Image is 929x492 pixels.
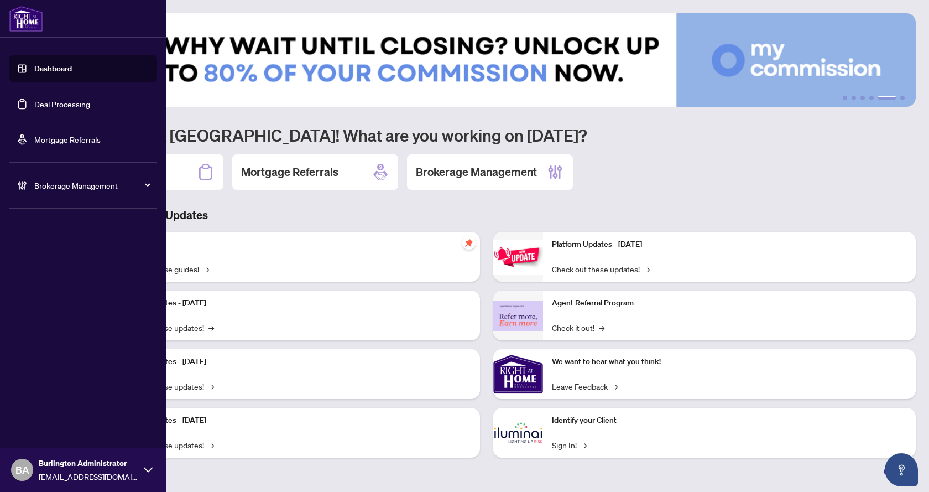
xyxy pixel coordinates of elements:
[34,99,90,109] a: Deal Processing
[644,263,650,275] span: →
[462,236,476,250] span: pushpin
[612,380,618,392] span: →
[116,356,471,368] p: Platform Updates - [DATE]
[39,457,138,469] span: Burlington Administrator
[58,13,916,107] img: Slide 4
[34,179,149,191] span: Brokerage Management
[416,164,537,180] h2: Brokerage Management
[552,356,907,368] p: We want to hear what you think!
[116,415,471,427] p: Platform Updates - [DATE]
[581,439,587,451] span: →
[552,239,907,251] p: Platform Updates - [DATE]
[878,96,896,100] button: 5
[552,380,618,392] a: Leave Feedback→
[116,239,471,251] p: Self-Help
[869,96,874,100] button: 4
[493,349,543,399] img: We want to hear what you think!
[9,6,43,32] img: logo
[493,301,543,331] img: Agent Referral Program
[552,415,907,427] p: Identify your Client
[552,322,604,334] a: Check it out!→
[39,470,138,483] span: [EMAIL_ADDRESS][DOMAIN_NAME]
[208,322,214,334] span: →
[58,208,916,223] h3: Brokerage & Industry Updates
[203,263,209,275] span: →
[241,164,338,180] h2: Mortgage Referrals
[885,453,918,486] button: Open asap
[852,96,856,100] button: 2
[843,96,847,100] button: 1
[493,408,543,458] img: Identify your Client
[552,439,587,451] a: Sign In!→
[900,96,905,100] button: 6
[599,322,604,334] span: →
[15,462,29,478] span: BA
[34,64,72,74] a: Dashboard
[493,240,543,275] img: Platform Updates - June 23, 2025
[860,96,865,100] button: 3
[34,134,101,144] a: Mortgage Referrals
[116,297,471,309] p: Platform Updates - [DATE]
[208,439,214,451] span: →
[208,380,214,392] span: →
[552,263,650,275] a: Check out these updates!→
[552,297,907,309] p: Agent Referral Program
[58,125,916,146] h1: Welcome back [GEOGRAPHIC_DATA]! What are you working on [DATE]?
